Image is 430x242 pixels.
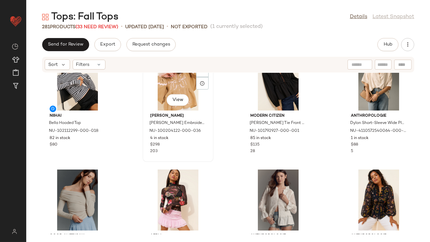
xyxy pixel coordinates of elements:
span: [PERSON_NAME] [150,113,206,119]
span: Filters [76,61,90,68]
span: 4 in stock [150,135,169,141]
img: 4110089450097_010_b [245,170,311,231]
span: NU-101792927-000-001 [250,128,299,134]
span: (33 Need Review) [76,25,118,30]
span: 82 in stock [50,135,70,141]
button: Send for Review [42,38,89,51]
img: svg%3e [8,229,21,234]
span: [PERSON_NAME] Embroidered Linen Blend Top [149,120,205,126]
span: 1 in stock [351,135,369,141]
button: Export [94,38,121,51]
img: svg%3e [42,14,49,20]
span: NU-100204122-000-036 [149,128,201,134]
span: 28 [250,149,255,153]
span: $88 [351,142,358,148]
span: 5 [351,149,353,153]
img: heart_red.DM2ytmEG.svg [9,14,22,28]
span: 203 [150,149,158,153]
span: NU-4110572540064-000-010 [350,128,406,134]
span: $298 [150,142,160,148]
span: $80 [50,142,57,148]
span: Anthropologie [351,233,407,239]
button: Hub [377,38,398,51]
span: Dylon Short-Sleeve Wide Placket Top [350,120,406,126]
span: AFRM [150,233,206,239]
span: Export [100,42,115,47]
span: Request changes [132,42,170,47]
span: Anthropologie [351,113,407,119]
span: Hub [383,42,393,47]
span: Modern Citizen [250,113,306,119]
span: Send for Review [48,42,83,47]
a: Details [350,13,367,21]
span: 85 in stock [250,135,271,141]
span: Bella Hooded Top [49,120,81,126]
span: Good American [50,233,105,239]
p: Not Exported [171,24,208,30]
button: Request changes [126,38,176,51]
img: 4110972460116_001_c [346,170,412,231]
span: $135 [250,142,260,148]
span: Anthropologie [250,233,306,239]
span: • [167,23,168,31]
img: 4139927100196_011_b [44,170,111,231]
button: View [167,94,189,106]
div: Tops: Fall Tops [42,10,119,24]
span: [PERSON_NAME] Tie Front Blouse [250,120,306,126]
span: 281 [42,25,50,30]
img: svg%3e [12,43,18,50]
span: (1 currently selected) [210,23,263,31]
span: View [172,97,183,103]
p: updated [DATE] [125,24,164,30]
img: 54414982_506_b [145,170,211,231]
span: Sort [48,61,58,68]
span: NiiHai [50,113,105,119]
span: NU-102112299-000-018 [49,128,99,134]
div: Products [42,24,118,30]
span: • [121,23,123,31]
